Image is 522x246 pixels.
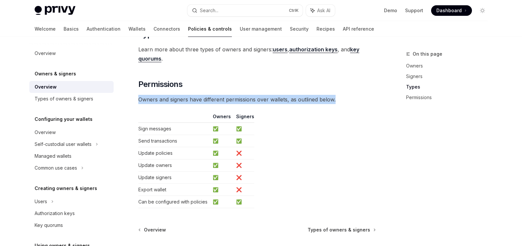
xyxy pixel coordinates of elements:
a: users [273,46,288,53]
td: Update policies [138,147,210,159]
div: Managed wallets [35,152,71,160]
div: Users [35,198,47,205]
a: API reference [343,21,374,37]
td: Send transactions [138,135,210,147]
div: Key quorums [35,221,63,229]
div: Overview [35,128,56,136]
th: Owners [210,113,234,123]
a: Managed wallets [29,150,114,162]
a: authorization keys [289,46,338,53]
a: Types [406,82,493,92]
span: On this page [413,50,442,58]
button: Toggle dark mode [477,5,488,16]
span: Overview [144,227,166,233]
a: Overview [29,126,114,138]
td: ✅ [210,159,234,172]
td: Sign messages [138,123,210,135]
span: Ctrl K [289,8,299,13]
th: Signers [234,113,254,123]
a: Demo [384,7,397,14]
img: light logo [35,6,75,15]
div: Self-custodial user wallets [35,140,92,148]
a: Key quorums [29,219,114,231]
td: ❌ [234,184,254,196]
div: Overview [35,83,57,91]
td: ✅ [210,172,234,184]
a: key quorums [138,46,359,62]
td: ❌ [234,172,254,184]
a: Overview [29,81,114,93]
div: Search... [200,7,218,14]
a: Dashboard [431,5,472,16]
span: Ask AI [317,7,330,14]
a: Permissions [406,92,493,103]
td: Can be configured with policies [138,196,210,208]
a: Basics [64,21,79,37]
td: ✅ [210,184,234,196]
a: Overview [139,227,166,233]
td: ✅ [234,123,254,135]
td: ✅ [210,123,234,135]
div: Types of owners & signers [35,95,93,103]
a: Types of owners & signers [308,227,375,233]
a: Wallets [128,21,146,37]
span: Learn more about three types of owners and signers: , , and . [138,45,376,63]
div: Overview [35,49,56,57]
a: Recipes [316,21,335,37]
td: Export wallet [138,184,210,196]
a: Authorization keys [29,207,114,219]
span: Owners and signers have different permissions over wallets, as outlined below. [138,95,376,104]
td: ✅ [210,135,234,147]
td: ✅ [210,196,234,208]
td: ❌ [234,159,254,172]
td: ✅ [234,196,254,208]
a: Support [405,7,423,14]
td: ❌ [234,147,254,159]
td: Update signers [138,172,210,184]
a: Policies & controls [188,21,232,37]
td: ✅ [234,135,254,147]
span: Types of owners & signers [308,227,370,233]
a: Types of owners & signers [29,93,114,105]
a: Connectors [153,21,180,37]
div: Common use cases [35,164,77,172]
span: Permissions [138,79,182,90]
button: Ask AI [306,5,335,16]
a: Authentication [87,21,121,37]
a: Overview [29,47,114,59]
div: Authorization keys [35,209,75,217]
a: Welcome [35,21,56,37]
a: Owners [406,61,493,71]
h5: Configuring your wallets [35,115,93,123]
a: Security [290,21,309,37]
span: Dashboard [436,7,462,14]
a: Signers [406,71,493,82]
h5: Creating owners & signers [35,184,97,192]
td: Update owners [138,159,210,172]
a: User management [240,21,282,37]
td: ✅ [210,147,234,159]
button: Search...CtrlK [187,5,303,16]
h5: Owners & signers [35,70,76,78]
